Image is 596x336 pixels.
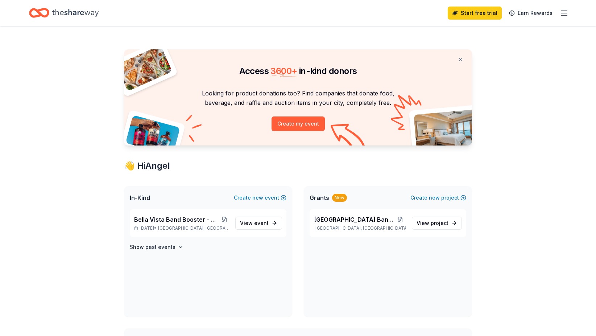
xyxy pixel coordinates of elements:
[240,219,269,228] span: View
[130,193,150,202] span: In-Kind
[448,7,502,20] a: Start free trial
[254,220,269,226] span: event
[410,193,466,202] button: Createnewproject
[124,160,472,172] div: 👋 Hi Angel
[429,193,440,202] span: new
[235,217,282,230] a: View event
[314,225,406,231] p: [GEOGRAPHIC_DATA], [GEOGRAPHIC_DATA]
[234,193,286,202] button: Createnewevent
[158,225,229,231] span: [GEOGRAPHIC_DATA], [GEOGRAPHIC_DATA]
[332,194,347,202] div: New
[270,66,297,76] span: 3600 +
[412,217,462,230] a: View project
[29,4,99,21] a: Home
[252,193,263,202] span: new
[116,45,173,91] img: Pizza
[505,7,557,20] a: Earn Rewards
[130,243,175,251] h4: Show past events
[314,215,394,224] span: [GEOGRAPHIC_DATA] Band Booster
[272,116,325,131] button: Create my event
[133,89,463,108] p: Looking for product donations too? Find companies that donate food, beverage, and raffle and auct...
[417,219,448,228] span: View
[310,193,329,202] span: Grants
[239,66,357,76] span: Access in-kind donors
[331,124,367,151] img: Curvy arrow
[431,220,448,226] span: project
[134,215,219,224] span: Bella Vista Band Booster - Crab Feed Event
[130,243,183,251] button: Show past events
[134,225,229,231] p: [DATE] •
